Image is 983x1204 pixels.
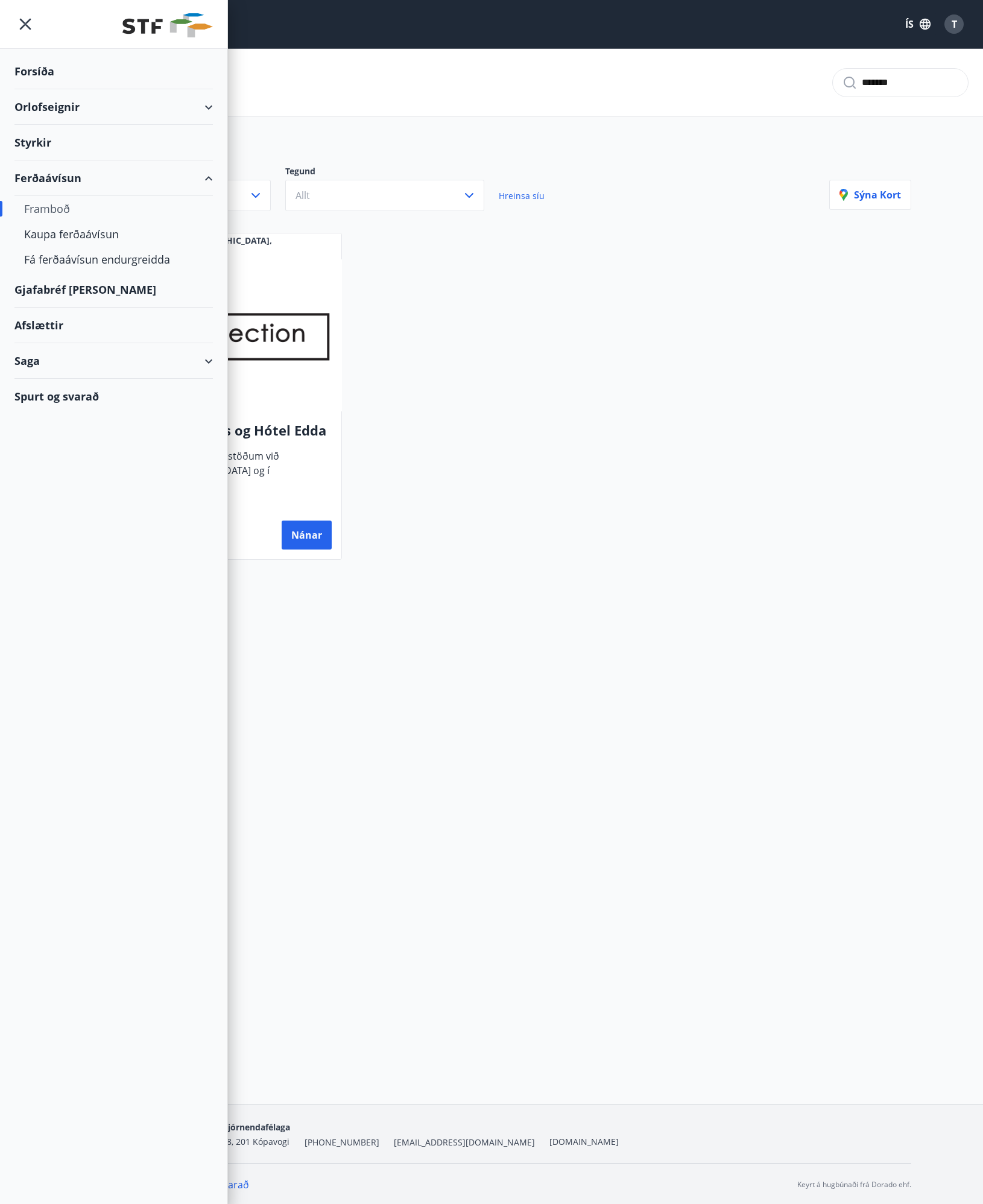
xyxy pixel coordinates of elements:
a: [DOMAIN_NAME] [549,1136,619,1147]
span: Samband stjórnendafélaga [179,1121,290,1133]
p: Tegund [285,165,499,180]
div: Saga [14,343,213,379]
div: Framboð [24,196,203,221]
span: [EMAIL_ADDRESS][DOMAIN_NAME] [394,1136,535,1149]
div: Gjafabréf [PERSON_NAME] [14,272,213,308]
span: Nánar [291,528,322,542]
div: Forsíða [14,54,213,89]
div: Afslættir [14,308,213,343]
div: Kaupa ferðaávísun [24,221,203,247]
button: T [940,10,969,39]
div: Orlofseignir [14,89,213,125]
button: Allt [285,180,484,211]
img: union_logo [122,13,213,37]
div: Ferðaávísun [14,160,213,196]
div: Spurt og svarað [14,379,213,414]
p: Sýna kort [839,188,901,201]
button: Sýna kort [829,180,911,210]
p: Keyrt á hugbúnaði frá Dorado ehf. [797,1179,911,1190]
div: Styrkir [14,125,213,160]
button: Nánar [282,521,332,550]
span: Hlíðasmára 8, 201 Kópavogi [179,1136,289,1147]
button: ÍS [899,13,937,35]
span: Allt [296,189,310,202]
span: [PHONE_NUMBER] [305,1136,379,1149]
span: Hreinsa síu [499,190,545,201]
div: Fá ferðaávísun endurgreidda [24,247,203,272]
span: T [952,17,957,31]
button: menu [14,13,36,35]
